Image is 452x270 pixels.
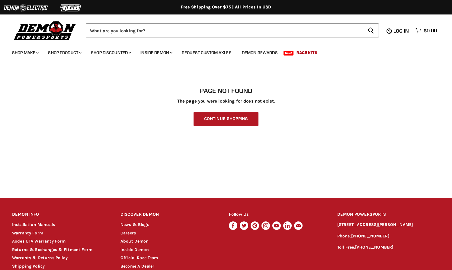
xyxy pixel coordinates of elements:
[12,208,109,222] h2: DEMON INFO
[412,26,440,35] a: $0.00
[3,2,48,14] img: Demon Electric Logo 2
[86,24,363,37] input: Search
[120,264,154,269] a: Become A Dealer
[120,239,149,244] a: About Demon
[12,264,45,269] a: Shipping Policy
[12,255,68,260] a: Warranty & Returns Policy
[12,222,55,227] a: Installation Manuals
[355,245,393,250] a: [PHONE_NUMBER]
[120,255,158,260] a: Official Race Team
[177,46,236,59] a: Request Custom Axles
[86,46,135,59] a: Shop Discounted
[337,221,440,228] p: [STREET_ADDRESS][PERSON_NAME]
[284,51,294,56] span: New!
[120,230,136,236] a: Careers
[194,112,258,126] a: Continue Shopping
[12,87,440,94] h1: Page not found
[86,24,379,37] form: Product
[363,24,379,37] button: Search
[351,233,389,239] a: [PHONE_NUMBER]
[393,28,409,34] span: Log in
[12,20,78,41] img: Demon Powersports
[237,46,282,59] a: Demon Rewards
[337,244,440,251] p: Toll Free:
[136,46,176,59] a: Inside Demon
[120,208,217,222] h2: DISCOVER DEMON
[120,222,149,227] a: News & Blogs
[48,2,94,14] img: TGB Logo 2
[120,247,149,252] a: Inside Demon
[12,230,43,236] a: Warranty Form
[12,247,92,252] a: Returns & Exchanges & Fitment Form
[12,239,66,244] a: Aodes UTV Warranty Form
[12,99,440,104] p: The page you were looking for does not exist.
[43,46,85,59] a: Shop Product
[337,233,440,240] p: Phone:
[424,28,437,33] span: $0.00
[292,46,322,59] a: Race Kits
[391,28,412,33] a: Log in
[8,44,435,59] ul: Main menu
[337,208,440,222] h2: DEMON POWERSPORTS
[229,208,326,222] h2: Follow Us
[8,46,42,59] a: Shop Make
